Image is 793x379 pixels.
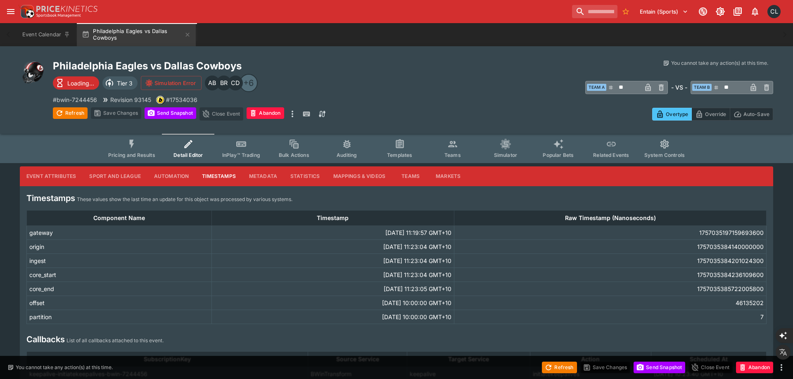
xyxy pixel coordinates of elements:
h4: Timestamps [26,193,75,204]
td: offset [27,296,212,310]
img: Sportsbook Management [36,14,81,17]
button: Send Snapshot [145,107,196,119]
input: search [572,5,617,18]
td: gateway [27,225,212,239]
div: Event type filters [102,134,691,163]
button: Event Calendar [17,23,75,46]
td: 46135202 [454,296,767,310]
span: Auditing [337,152,357,158]
button: open drawer [3,4,18,19]
td: 7 [454,310,767,324]
th: Scheduled At [651,351,766,367]
p: Loading... [67,79,94,88]
button: Markets [429,166,467,186]
span: Bulk Actions [279,152,309,158]
span: Team A [587,84,606,91]
th: Component Name [27,210,212,225]
button: No Bookmarks [619,5,632,18]
td: core_start [27,268,212,282]
div: Start From [652,108,773,121]
p: You cannot take any action(s) at this time. [16,364,113,371]
td: 1757035384236109600 [454,268,767,282]
button: Auto-Save [730,108,773,121]
p: Auto-Save [743,110,769,118]
button: Timestamps [195,166,242,186]
button: Refresh [53,107,88,119]
span: Detail Editor [173,152,203,158]
th: Source Service [308,351,407,367]
button: Refresh [542,362,577,373]
td: 1757035385722005800 [454,282,767,296]
img: PriceKinetics [36,6,97,12]
span: Pricing and Results [108,152,155,158]
button: Simulation Error [141,76,202,90]
td: 1757035384140000000 [454,239,767,253]
p: Copy To Clipboard [53,95,97,104]
button: Connected to PK [696,4,710,19]
button: more [776,362,786,372]
span: Team B [692,84,712,91]
img: PriceKinetics Logo [18,3,35,20]
p: Tier 3 [117,79,133,88]
p: Overtype [666,110,688,118]
th: Timestamp [211,210,454,225]
button: Select Tenant [635,5,693,18]
button: more [287,107,297,121]
h6: - VS - [671,83,687,92]
div: Cameron Duffy [228,76,243,90]
span: InPlay™ Trading [222,152,260,158]
span: Simulator [494,152,517,158]
span: Teams [444,152,461,158]
p: You cannot take any action(s) at this time. [671,59,768,67]
button: Toggle light/dark mode [713,4,728,19]
p: These values show the last time an update for this object was processed by various systems. [77,195,292,204]
button: Mappings & Videos [327,166,392,186]
td: [DATE] 11:23:04 GMT+10 [211,253,454,268]
button: Abandon [736,362,773,373]
span: Popular Bets [543,152,574,158]
td: [DATE] 10:00:00 GMT+10 [211,296,454,310]
img: american_football.png [20,59,46,86]
button: Overtype [652,108,692,121]
td: [DATE] 10:00:00 GMT+10 [211,310,454,324]
th: Action [530,351,651,367]
button: Override [691,108,730,121]
div: Ben Raymond [216,76,231,90]
p: Copy To Clipboard [166,95,197,104]
td: [DATE] 11:23:05 GMT+10 [211,282,454,296]
h4: Callbacks [26,334,65,345]
button: Abandon [247,107,284,119]
button: Metadata [242,166,284,186]
td: 1757035384201024300 [454,253,767,268]
div: bwin [156,96,164,104]
img: bwin.png [157,96,164,104]
p: List of all callbacks attached to this event. [66,336,164,345]
span: Mark an event as closed and abandoned. [736,362,773,371]
button: Event Attributes [20,166,83,186]
td: 1757035197159693600 [454,225,767,239]
button: Documentation [730,4,745,19]
td: [DATE] 11:23:04 GMT+10 [211,268,454,282]
td: partition [27,310,212,324]
span: System Controls [644,152,685,158]
span: Related Events [593,152,629,158]
span: Templates [387,152,412,158]
button: Statistics [284,166,327,186]
th: Raw Timestamp (Nanoseconds) [454,210,767,225]
td: ingest [27,253,212,268]
div: Alex Bothe [205,76,220,90]
th: Target Service [407,351,530,367]
span: Mark an event as closed and abandoned. [247,109,284,117]
button: Sport and League [83,166,147,186]
p: Override [705,110,726,118]
td: origin [27,239,212,253]
button: Automation [147,166,196,186]
td: core_end [27,282,212,296]
div: Chad Liu [767,5,781,18]
button: Send Snapshot [634,362,685,373]
button: Philadelphia Eagles vs Dallas Cowboys [77,23,196,46]
th: SubscriptionKey [27,351,308,367]
h2: Copy To Clipboard [53,59,413,72]
button: Teams [392,166,429,186]
p: Revision 93145 [110,95,151,104]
